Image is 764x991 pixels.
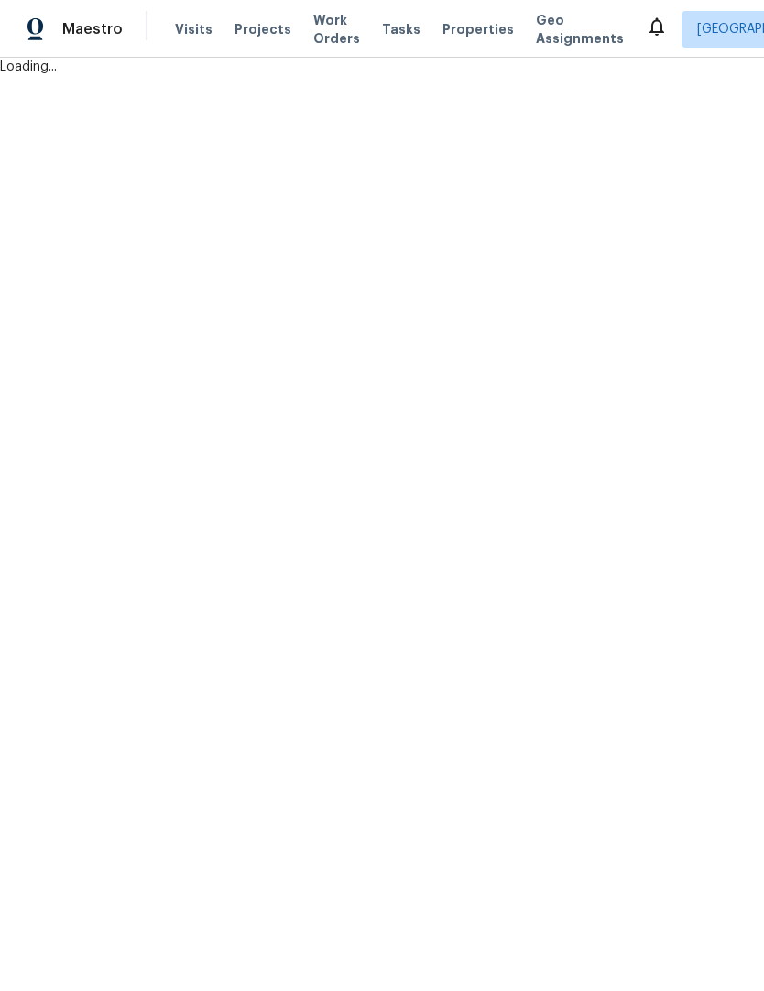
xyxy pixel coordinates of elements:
[442,20,514,38] span: Properties
[382,23,420,36] span: Tasks
[62,20,123,38] span: Maestro
[175,20,213,38] span: Visits
[536,11,624,48] span: Geo Assignments
[235,20,291,38] span: Projects
[313,11,360,48] span: Work Orders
